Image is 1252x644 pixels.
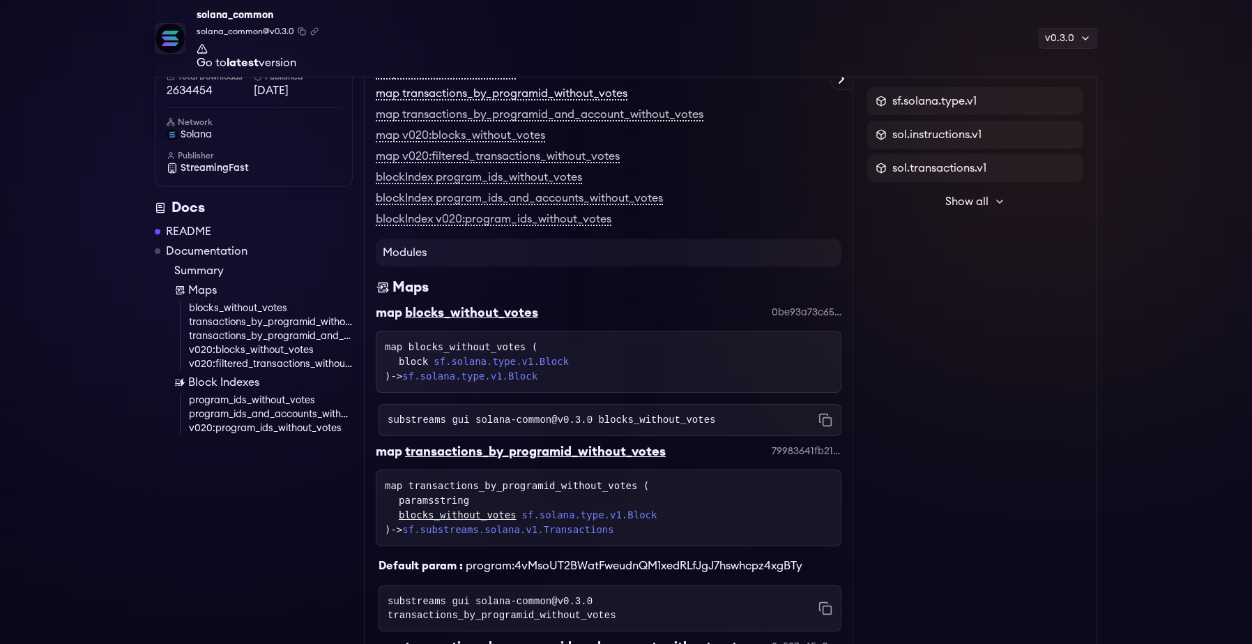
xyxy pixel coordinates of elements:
[818,601,832,615] button: Copy command to clipboard
[892,93,977,110] span: sf.solana.type.v1
[376,109,703,121] a: map transactions_by_programid_and_account_without_votes
[399,508,517,523] a: blocks_without_votes
[376,442,402,461] div: map
[197,25,293,38] span: solana_common@v0.3.0
[385,340,832,384] div: map blocks_without_votes ( )
[227,57,259,68] strong: latest
[392,278,429,297] div: Maps
[522,508,657,523] a: sf.solana.type.v1.Block
[376,303,402,322] div: map
[388,594,818,622] code: substreams gui solana-common@v0.3.0 transactions_by_programid_without_votes
[405,303,538,322] div: blocks_without_votes
[174,374,353,391] a: Block Indexes
[379,560,463,571] b: Default param :
[772,444,841,458] div: 79983641fb21f80af202858c457165e00d9c9c9f
[167,150,341,161] h6: Publisher
[174,282,353,299] a: Maps
[155,198,353,218] div: Docs
[189,343,353,357] a: v020:blocks_without_votes
[181,161,249,175] span: StreamingFast
[867,188,1083,216] button: Show all
[167,128,341,142] a: solana
[376,239,841,267] h4: Modules
[174,377,185,388] img: Block Index icon
[376,214,611,226] a: blockIndex v020:program_ids_without_votes
[254,82,341,99] span: [DATE]
[167,161,341,175] a: StreamingFast
[166,223,211,240] a: README
[155,24,185,53] img: Package Logo
[402,370,537,382] a: sf.solana.type.v1.Block
[189,329,353,343] a: transactions_by_programid_and_account_without_votes
[166,243,247,260] a: Documentation
[167,129,178,140] img: solana
[310,27,319,36] button: Copy .spkg link to clipboard
[376,172,582,184] a: blockIndex program_ids_without_votes
[376,88,627,100] a: map transactions_by_programid_without_votes
[376,151,620,163] a: map v020:filtered_transactions_without_votes
[466,560,802,571] span: program:4vMsoUT2BWatFweudnQM1xedRLfJgJ7hswhcpz4xgBTy
[434,354,569,369] a: sf.solana.type.v1.Block
[189,421,353,435] a: v020:program_ids_without_votes
[167,117,341,128] h6: Network
[174,262,353,279] a: Summary
[197,43,319,68] a: Go tolatestversion
[390,370,537,382] span: ->
[388,413,715,427] code: substreams gui solana-common@v0.3.0 blocks_without_votes
[189,357,353,371] a: v020:filtered_transactions_without_votes
[298,27,306,36] button: Copy package name and version
[376,278,390,297] img: Maps icon
[1039,28,1097,49] div: v0.3.0
[181,128,212,142] span: solana
[189,315,353,329] a: transactions_by_programid_without_votes
[892,126,982,143] span: sol.instructions.v1
[772,306,841,320] div: 0be93a73c65aa8ec2de4b1a47209edeea493ff29
[399,493,832,508] div: paramsstring
[385,479,832,537] div: map transactions_by_programid_without_votes ( )
[892,160,986,177] span: sol.transactions.v1
[197,6,319,25] div: solana_common
[818,413,832,427] button: Copy command to clipboard
[399,354,832,369] div: block
[167,82,254,99] span: 2634454
[376,130,545,142] a: map v020:blocks_without_votes
[189,301,353,315] a: blocks_without_votes
[390,524,613,535] span: ->
[402,524,613,535] a: sf.substreams.solana.v1.Transactions
[405,442,666,461] div: transactions_by_programid_without_votes
[174,285,185,296] img: Map icon
[189,394,353,407] a: program_ids_without_votes
[945,193,988,210] span: Show all
[189,407,353,421] a: program_ids_and_accounts_without_votes
[376,193,663,205] a: blockIndex program_ids_and_accounts_without_votes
